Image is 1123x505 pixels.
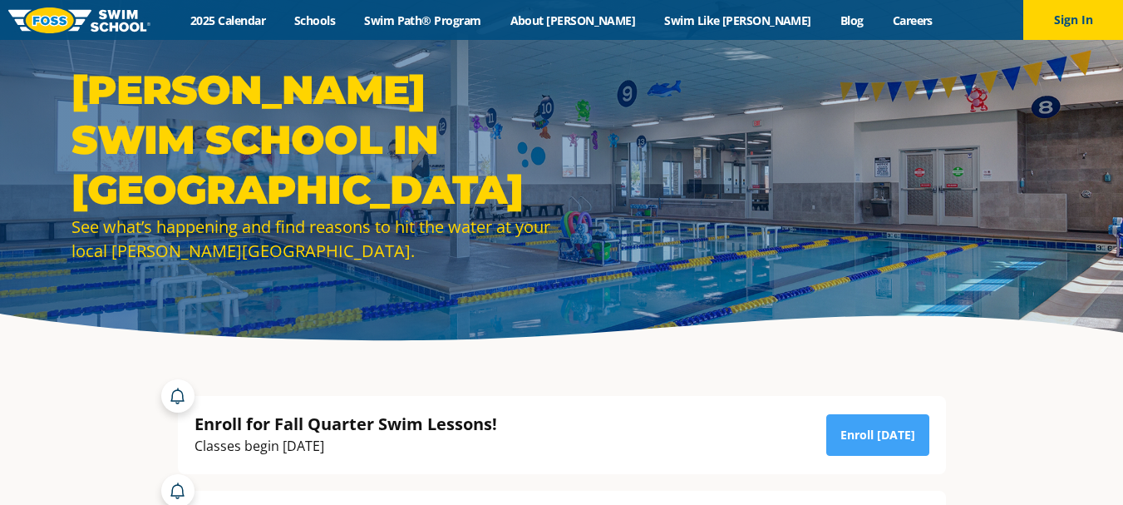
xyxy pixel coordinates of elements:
a: Swim Like [PERSON_NAME] [650,12,826,28]
a: 2025 Calendar [176,12,280,28]
a: Swim Path® Program [350,12,495,28]
div: See what’s happening and find reasons to hit the water at your local [PERSON_NAME][GEOGRAPHIC_DATA]. [71,215,554,263]
h1: [PERSON_NAME] Swim School in [GEOGRAPHIC_DATA] [71,65,554,215]
img: FOSS Swim School Logo [8,7,150,33]
a: Schools [280,12,350,28]
a: About [PERSON_NAME] [495,12,650,28]
div: Classes begin [DATE] [195,435,497,458]
a: Enroll [DATE] [826,414,929,456]
a: Careers [878,12,947,28]
a: Blog [825,12,878,28]
div: Enroll for Fall Quarter Swim Lessons! [195,413,497,435]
